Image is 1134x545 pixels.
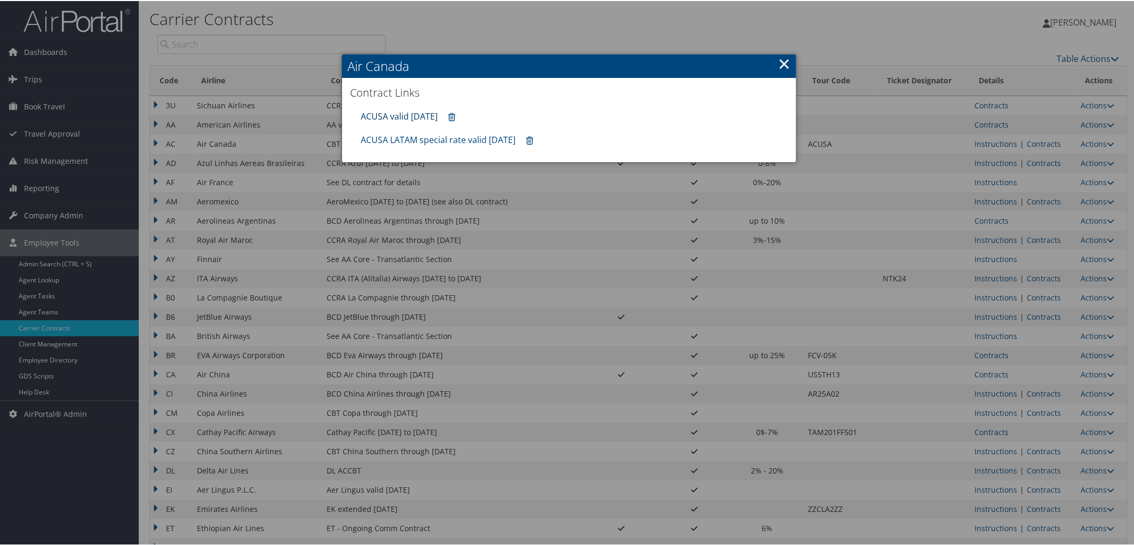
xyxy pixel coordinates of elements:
h3: Contract Links [350,84,788,99]
a: Remove contract [521,130,538,149]
a: × [778,52,790,73]
h2: Air Canada [342,53,796,77]
a: Remove contract [443,106,461,126]
a: ACUSA valid [DATE] [361,109,438,121]
a: ACUSA LATAM special rate valid [DATE] [361,133,516,145]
